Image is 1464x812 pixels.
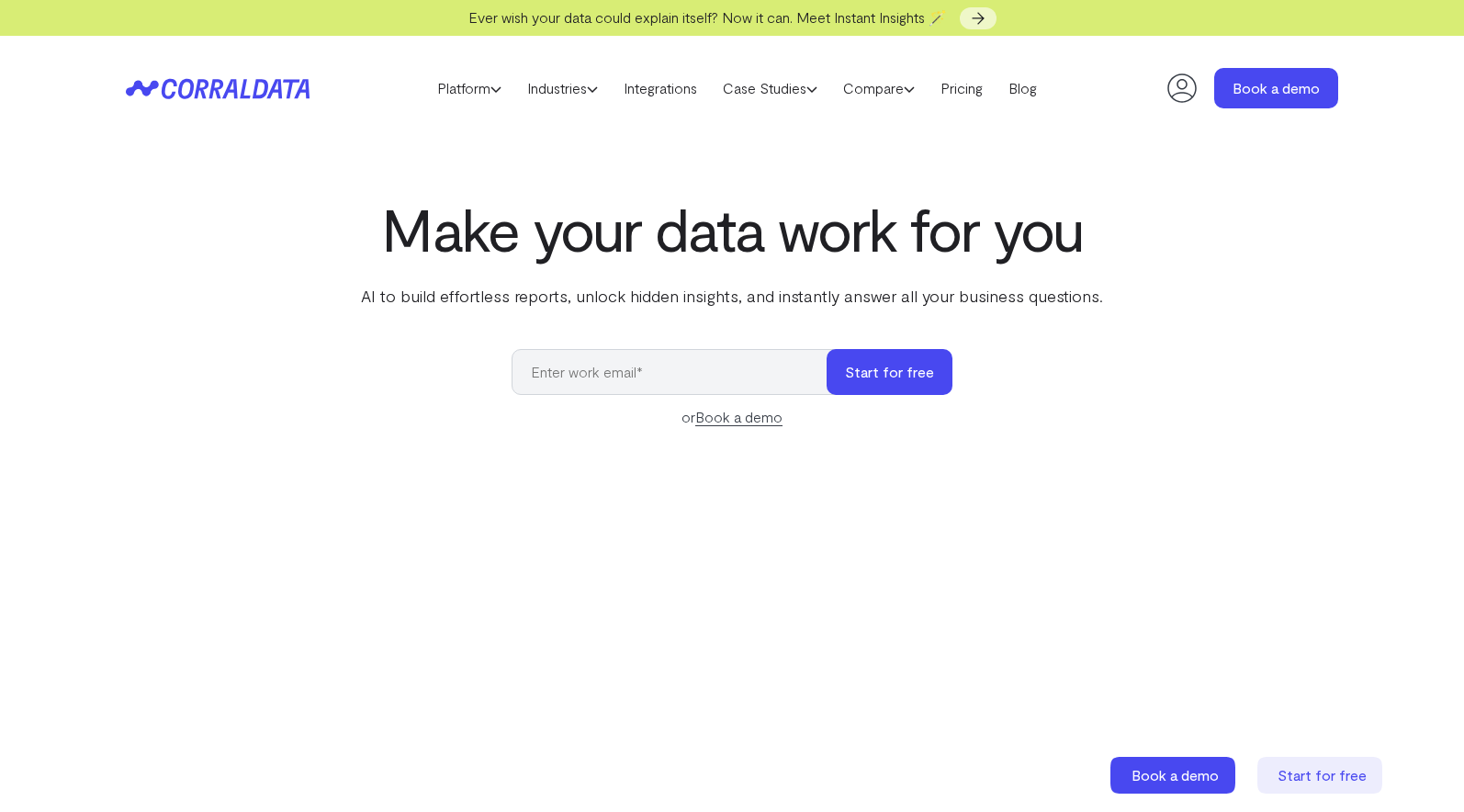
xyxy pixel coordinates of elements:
[357,196,1107,262] h1: Make your data work for you
[695,408,783,426] a: Book a demo
[1110,757,1239,794] a: Book a demo
[424,74,514,102] a: Platform
[928,74,996,102] a: Pricing
[512,406,952,428] div: or
[611,74,710,102] a: Integrations
[710,74,830,102] a: Case Studies
[830,74,928,102] a: Compare
[996,74,1050,102] a: Blog
[1132,766,1219,784] span: Book a demo
[514,74,611,102] a: Industries
[468,8,947,26] span: Ever wish your data could explain itself? Now it can. Meet Instant Insights 🪄
[827,349,952,395] button: Start for free
[1257,757,1386,794] a: Start for free
[512,349,845,395] input: Enter work email*
[1278,766,1367,784] span: Start for free
[1214,68,1338,108] a: Book a demo
[357,284,1107,308] p: AI to build effortless reports, unlock hidden insights, and instantly answer all your business qu...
